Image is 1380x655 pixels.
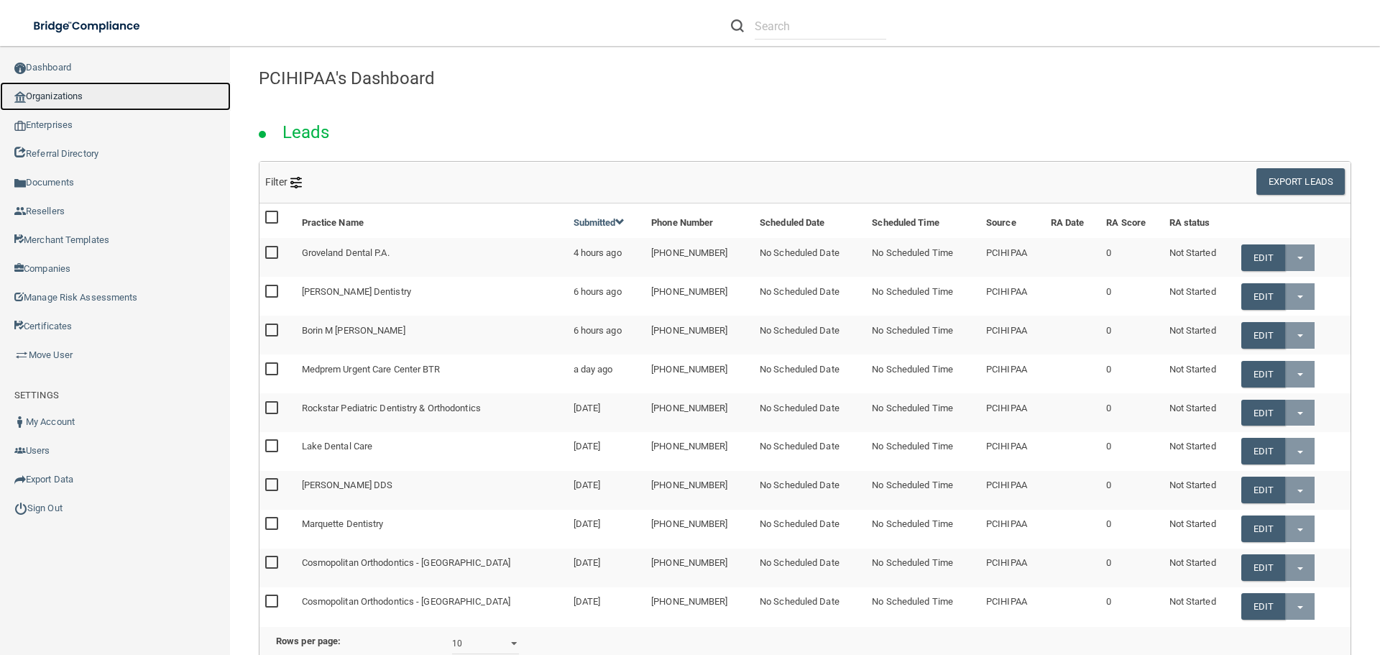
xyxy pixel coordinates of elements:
[866,510,980,549] td: No Scheduled Time
[866,316,980,354] td: No Scheduled Time
[754,203,866,238] th: Scheduled Date
[296,238,568,277] td: Groveland Dental P.A.
[259,69,1351,88] h4: PCIHIPAA's Dashboard
[14,474,26,485] img: icon-export.b9366987.png
[568,393,646,432] td: [DATE]
[754,549,866,587] td: No Scheduled Date
[1241,361,1285,388] a: Edit
[980,354,1045,393] td: PCIHIPAA
[645,203,754,238] th: Phone Number
[1241,593,1285,620] a: Edit
[22,12,154,41] img: bridge_compliance_login_screen.278c3ca4.svg
[645,587,754,626] td: [PHONE_NUMBER]
[1241,477,1285,503] a: Edit
[568,277,646,316] td: 6 hours ago
[980,587,1045,626] td: PCIHIPAA
[568,432,646,471] td: [DATE]
[980,277,1045,316] td: PCIHIPAA
[1241,400,1285,426] a: Edit
[1164,432,1236,471] td: Not Started
[866,393,980,432] td: No Scheduled Time
[1100,393,1163,432] td: 0
[290,177,302,188] img: icon-filter@2x.21656d0b.png
[568,354,646,393] td: a day ago
[1164,238,1236,277] td: Not Started
[1164,277,1236,316] td: Not Started
[1045,203,1100,238] th: RA Date
[568,510,646,549] td: [DATE]
[645,354,754,393] td: [PHONE_NUMBER]
[1100,277,1163,316] td: 0
[296,277,568,316] td: [PERSON_NAME] Dentistry
[754,510,866,549] td: No Scheduled Date
[14,63,26,74] img: ic_dashboard_dark.d01f4a41.png
[980,203,1045,238] th: Source
[866,549,980,587] td: No Scheduled Time
[1241,554,1285,581] a: Edit
[1164,510,1236,549] td: Not Started
[296,587,568,626] td: Cosmopolitan Orthodontics - [GEOGRAPHIC_DATA]
[568,587,646,626] td: [DATE]
[645,549,754,587] td: [PHONE_NUMBER]
[296,316,568,354] td: Borin M [PERSON_NAME]
[1164,354,1236,393] td: Not Started
[1256,168,1345,195] button: Export Leads
[1164,393,1236,432] td: Not Started
[1100,316,1163,354] td: 0
[731,19,744,32] img: ic-search.3b580494.png
[296,510,568,549] td: Marquette Dentistry
[568,471,646,510] td: [DATE]
[866,354,980,393] td: No Scheduled Time
[1164,549,1236,587] td: Not Started
[1100,238,1163,277] td: 0
[568,238,646,277] td: 4 hours ago
[568,316,646,354] td: 6 hours ago
[1100,549,1163,587] td: 0
[754,471,866,510] td: No Scheduled Date
[296,393,568,432] td: Rockstar Pediatric Dentistry & Orthodontics
[14,416,26,428] img: ic_user_dark.df1a06c3.png
[268,112,344,152] h2: Leads
[1100,354,1163,393] td: 0
[866,432,980,471] td: No Scheduled Time
[1241,322,1285,349] a: Edit
[645,277,754,316] td: [PHONE_NUMBER]
[980,510,1045,549] td: PCIHIPAA
[866,238,980,277] td: No Scheduled Time
[980,316,1045,354] td: PCIHIPAA
[276,636,341,646] b: Rows per page:
[1164,316,1236,354] td: Not Started
[1100,432,1163,471] td: 0
[754,277,866,316] td: No Scheduled Date
[14,121,26,131] img: enterprise.0d942306.png
[755,13,886,40] input: Search
[14,206,26,217] img: ic_reseller.de258add.png
[754,316,866,354] td: No Scheduled Date
[296,354,568,393] td: Medprem Urgent Care Center BTR
[645,510,754,549] td: [PHONE_NUMBER]
[14,387,59,404] label: SETTINGS
[866,277,980,316] td: No Scheduled Time
[1100,471,1163,510] td: 0
[754,238,866,277] td: No Scheduled Date
[866,203,980,238] th: Scheduled Time
[980,471,1045,510] td: PCIHIPAA
[866,471,980,510] td: No Scheduled Time
[754,432,866,471] td: No Scheduled Date
[866,587,980,626] td: No Scheduled Time
[296,549,568,587] td: Cosmopolitan Orthodontics - [GEOGRAPHIC_DATA]
[980,549,1045,587] td: PCIHIPAA
[1241,516,1285,542] a: Edit
[14,348,29,362] img: briefcase.64adab9b.png
[1100,587,1163,626] td: 0
[296,471,568,510] td: [PERSON_NAME] DDS
[1100,203,1163,238] th: RA Score
[980,432,1045,471] td: PCIHIPAA
[265,176,302,188] span: Filter
[754,587,866,626] td: No Scheduled Date
[1100,510,1163,549] td: 0
[296,432,568,471] td: Lake Dental Care
[645,393,754,432] td: [PHONE_NUMBER]
[645,471,754,510] td: [PHONE_NUMBER]
[574,217,625,228] a: Submitted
